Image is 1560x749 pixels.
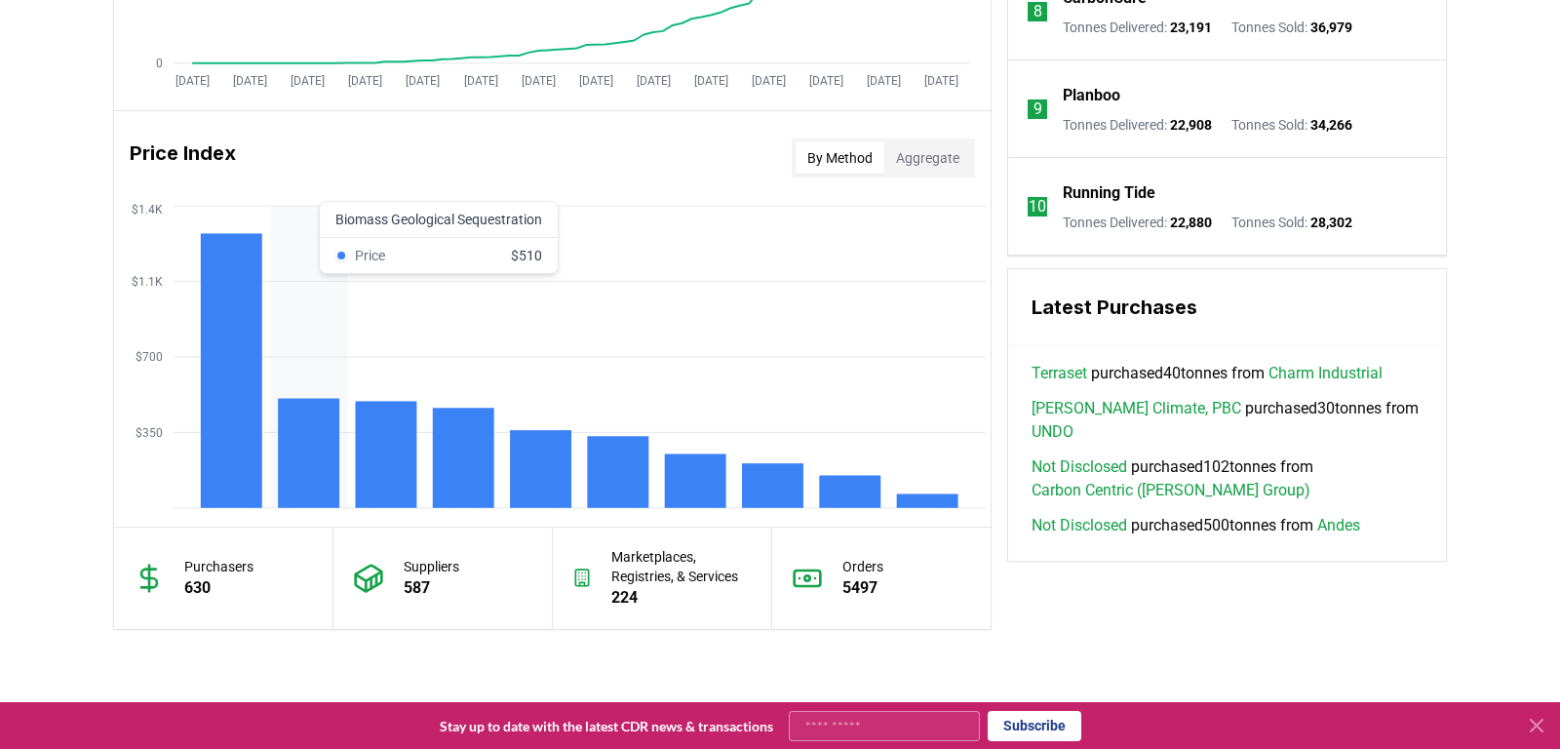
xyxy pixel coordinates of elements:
[1063,18,1212,37] p: Tonnes Delivered :
[1032,362,1383,385] span: purchased 40 tonnes from
[1231,115,1352,135] p: Tonnes Sold :
[884,142,971,174] button: Aggregate
[407,74,441,88] tspan: [DATE]
[464,74,498,88] tspan: [DATE]
[1032,397,1423,444] span: purchased 30 tonnes from
[1029,195,1046,218] p: 10
[1317,514,1360,537] a: Andes
[132,275,163,289] tspan: $1.1K
[1310,117,1352,133] span: 34,266
[611,586,751,610] p: 224
[1170,20,1212,35] span: 23,191
[809,74,843,88] tspan: [DATE]
[796,142,884,174] button: By Method
[842,557,883,576] p: Orders
[1170,215,1212,230] span: 22,880
[1310,215,1352,230] span: 28,302
[1032,514,1127,537] a: Not Disclosed
[1032,293,1423,322] h3: Latest Purchases
[842,576,883,600] p: 5497
[522,74,556,88] tspan: [DATE]
[292,74,326,88] tspan: [DATE]
[233,74,267,88] tspan: [DATE]
[1063,115,1212,135] p: Tonnes Delivered :
[1268,362,1383,385] a: Charm Industrial
[867,74,901,88] tspan: [DATE]
[1032,479,1310,502] a: Carbon Centric ([PERSON_NAME] Group)
[184,557,253,576] p: Purchasers
[1063,213,1212,232] p: Tonnes Delivered :
[1032,455,1423,502] span: purchased 102 tonnes from
[404,576,459,600] p: 587
[1032,420,1073,444] a: UNDO
[175,74,210,88] tspan: [DATE]
[1310,20,1352,35] span: 36,979
[611,547,751,586] p: Marketplaces, Registries, & Services
[637,74,671,88] tspan: [DATE]
[132,203,163,217] tspan: $1.4K
[1231,213,1352,232] p: Tonnes Sold :
[136,426,163,440] tspan: $350
[1032,362,1087,385] a: Terraset
[136,350,163,364] tspan: $700
[1063,181,1155,205] a: Running Tide
[349,74,383,88] tspan: [DATE]
[1032,397,1241,420] a: [PERSON_NAME] Climate, PBC
[1033,98,1042,121] p: 9
[924,74,958,88] tspan: [DATE]
[156,57,163,70] tspan: 0
[1032,455,1127,479] a: Not Disclosed
[184,576,253,600] p: 630
[404,557,459,576] p: Suppliers
[579,74,613,88] tspan: [DATE]
[130,138,236,177] h3: Price Index
[1170,117,1212,133] span: 22,908
[1063,84,1120,107] a: Planboo
[694,74,728,88] tspan: [DATE]
[752,74,786,88] tspan: [DATE]
[1032,514,1360,537] span: purchased 500 tonnes from
[1231,18,1352,37] p: Tonnes Sold :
